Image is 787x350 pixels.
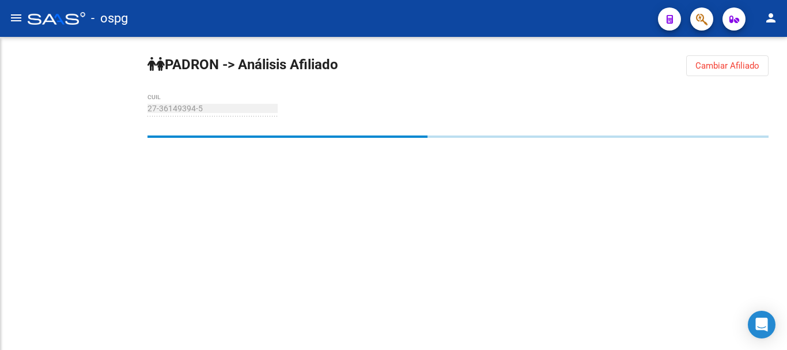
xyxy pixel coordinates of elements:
mat-icon: menu [9,11,23,25]
strong: PADRON -> Análisis Afiliado [147,57,338,73]
span: Cambiar Afiliado [695,61,759,71]
button: Cambiar Afiliado [686,55,769,76]
mat-icon: person [764,11,778,25]
div: Open Intercom Messenger [748,311,775,338]
span: - ospg [91,6,128,31]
